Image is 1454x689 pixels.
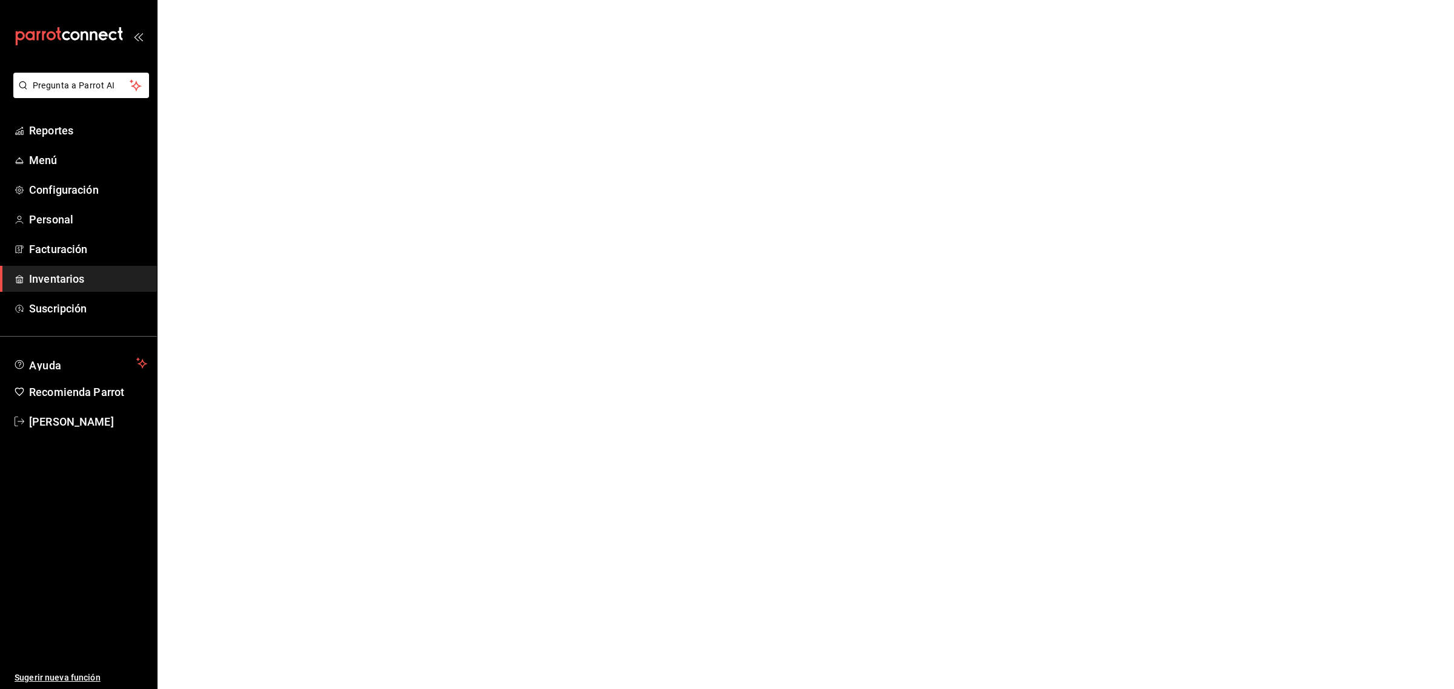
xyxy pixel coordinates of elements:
[15,671,147,684] span: Sugerir nueva función
[33,79,130,92] span: Pregunta a Parrot AI
[29,182,147,198] span: Configuración
[29,211,147,228] span: Personal
[29,356,131,371] span: Ayuda
[13,73,149,98] button: Pregunta a Parrot AI
[29,271,147,287] span: Inventarios
[29,414,147,430] span: [PERSON_NAME]
[29,152,147,168] span: Menú
[29,300,147,317] span: Suscripción
[29,384,147,400] span: Recomienda Parrot
[29,241,147,257] span: Facturación
[133,31,143,41] button: open_drawer_menu
[29,122,147,139] span: Reportes
[8,88,149,101] a: Pregunta a Parrot AI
